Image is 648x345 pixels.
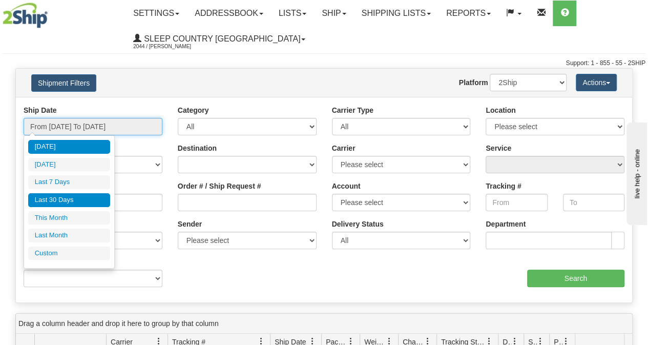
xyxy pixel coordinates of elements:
[8,9,95,16] div: live help - online
[178,181,261,191] label: Order # / Ship Request #
[354,1,438,26] a: Shipping lists
[459,77,488,88] label: Platform
[16,314,632,334] div: grid grouping header
[126,1,187,26] a: Settings
[486,181,521,191] label: Tracking #
[332,181,361,191] label: Account
[28,247,110,260] li: Custom
[141,34,300,43] span: Sleep Country [GEOGRAPHIC_DATA]
[271,1,314,26] a: Lists
[486,143,511,153] label: Service
[28,193,110,207] li: Last 30 Days
[3,3,48,28] img: logo2044.jpg
[563,194,624,211] input: To
[31,74,96,92] button: Shipment Filters
[314,1,353,26] a: Ship
[332,143,356,153] label: Carrier
[126,26,313,52] a: Sleep Country [GEOGRAPHIC_DATA] 2044 / [PERSON_NAME]
[3,59,645,68] div: Support: 1 - 855 - 55 - 2SHIP
[576,74,617,91] button: Actions
[178,105,209,115] label: Category
[187,1,271,26] a: Addressbook
[332,219,384,229] label: Delivery Status
[486,219,526,229] label: Department
[527,270,625,287] input: Search
[624,120,647,225] iframe: chat widget
[28,175,110,189] li: Last 7 Days
[178,143,217,153] label: Destination
[178,219,202,229] label: Sender
[28,229,110,242] li: Last Month
[486,105,515,115] label: Location
[486,194,547,211] input: From
[28,158,110,172] li: [DATE]
[133,42,210,52] span: 2044 / [PERSON_NAME]
[28,140,110,154] li: [DATE]
[438,1,498,26] a: Reports
[28,211,110,225] li: This Month
[332,105,373,115] label: Carrier Type
[24,105,57,115] label: Ship Date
